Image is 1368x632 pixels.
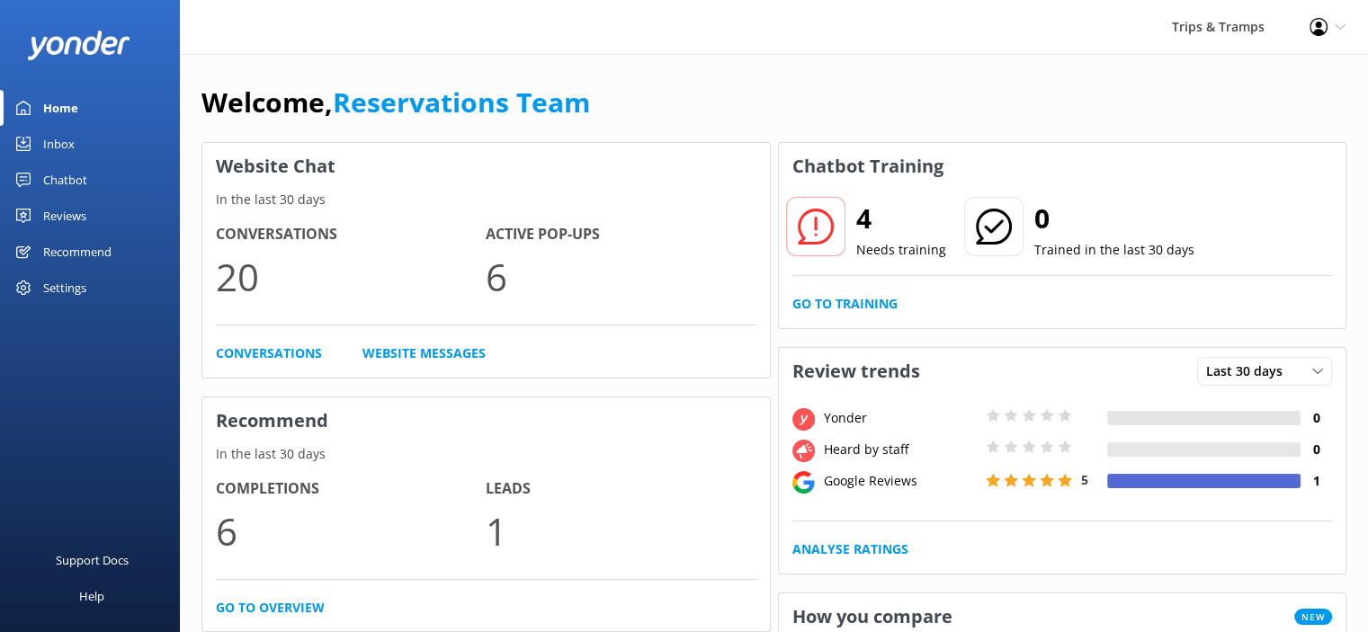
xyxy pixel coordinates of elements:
div: Google Reviews [819,471,981,491]
div: Heard by staff [819,440,981,459]
a: Reservations Team [333,84,590,120]
p: Trained in the last 30 days [1034,240,1194,260]
a: Go to Training [792,294,898,314]
span: Last 30 days [1206,361,1293,381]
p: 1 [486,501,756,561]
h3: Review trends [779,348,934,395]
img: yonder-white-logo.png [27,31,130,60]
a: Go to overview [216,598,325,618]
div: Inbox [43,126,75,162]
h1: Welcome, [201,81,590,124]
div: Chatbot [43,162,87,198]
div: Support Docs [56,542,129,578]
div: Settings [43,270,86,306]
h4: 1 [1301,471,1332,491]
h4: 0 [1301,408,1332,428]
div: Help [79,578,104,614]
h2: 4 [856,197,946,240]
a: Analyse Ratings [792,539,908,559]
a: Website Messages [362,343,486,363]
div: Reviews [43,198,86,234]
h4: Active Pop-ups [486,223,756,246]
h4: 0 [1301,440,1332,459]
div: Home [43,90,78,126]
p: 20 [216,246,486,307]
h3: Chatbot Training [779,143,957,190]
h3: Website Chat [202,143,770,190]
span: 5 [1081,471,1088,488]
p: 6 [486,246,756,307]
a: Conversations [216,343,322,363]
p: In the last 30 days [202,444,770,464]
h2: 0 [1034,197,1194,240]
h4: Conversations [216,223,486,246]
p: 6 [216,501,486,561]
p: Needs training [856,240,946,260]
span: New [1294,609,1332,625]
div: Yonder [819,408,981,428]
h4: Completions [216,477,486,501]
h3: Recommend [202,397,770,444]
p: In the last 30 days [202,190,770,209]
h4: Leads [486,477,756,501]
div: Recommend [43,234,112,270]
